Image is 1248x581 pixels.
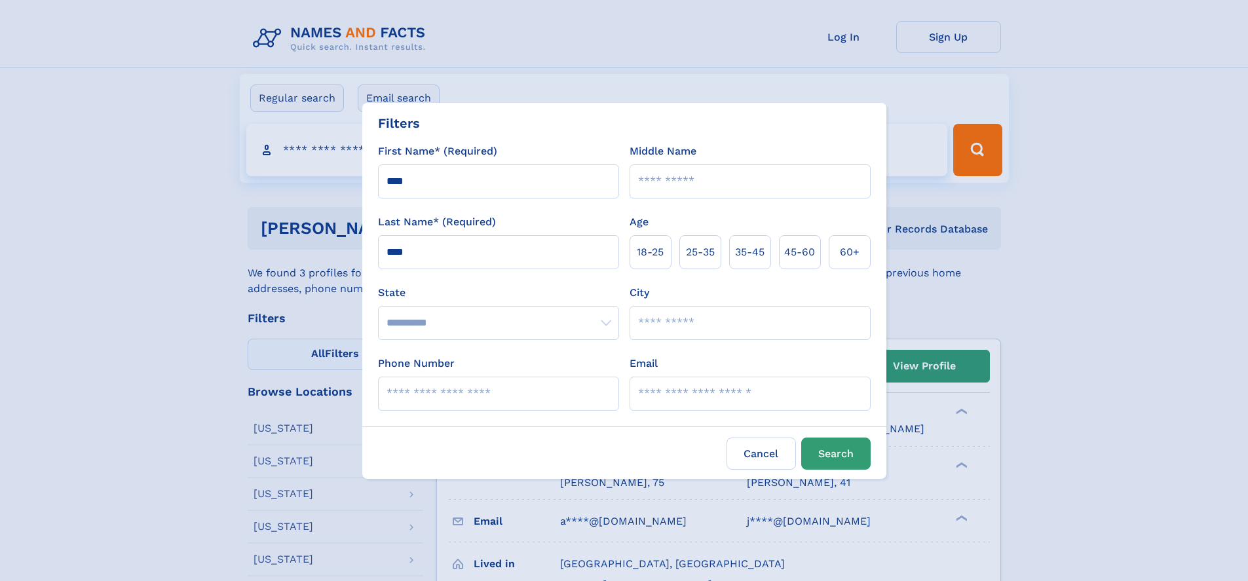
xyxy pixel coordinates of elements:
label: City [630,285,649,301]
span: 25‑35 [686,244,715,260]
div: Filters [378,113,420,133]
label: Email [630,356,658,371]
label: Age [630,214,649,230]
span: 45‑60 [784,244,815,260]
span: 35‑45 [735,244,765,260]
label: Middle Name [630,143,696,159]
label: Phone Number [378,356,455,371]
label: First Name* (Required) [378,143,497,159]
span: 18‑25 [637,244,664,260]
label: Cancel [727,438,796,470]
button: Search [801,438,871,470]
label: Last Name* (Required) [378,214,496,230]
label: State [378,285,619,301]
span: 60+ [840,244,860,260]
